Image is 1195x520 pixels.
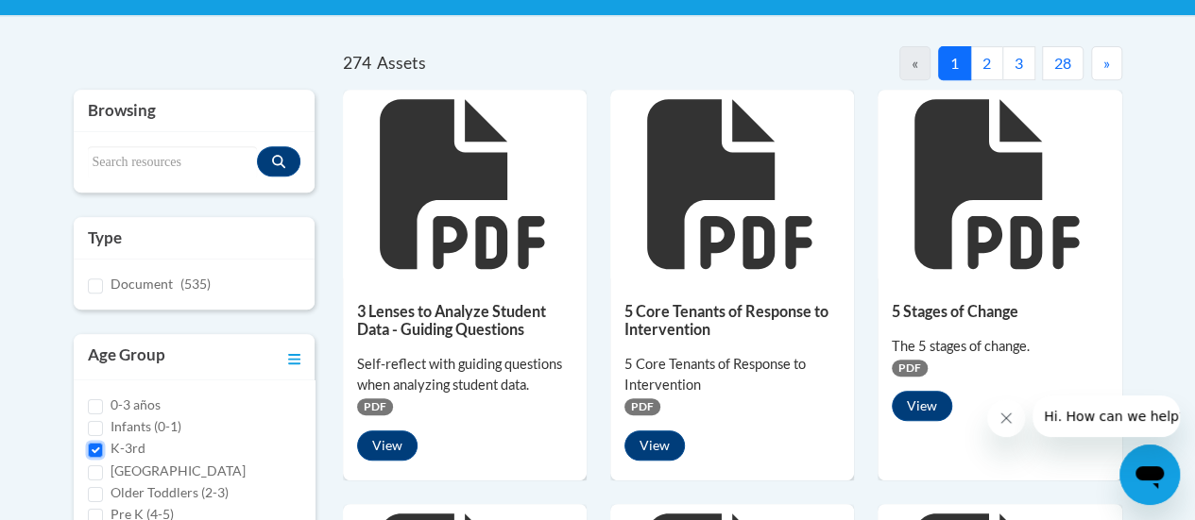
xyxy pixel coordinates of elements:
h5: 3 Lenses to Analyze Student Data - Guiding Questions [357,302,572,339]
button: View [624,430,685,461]
label: [GEOGRAPHIC_DATA] [111,461,246,481]
button: View [357,430,418,461]
span: (535) [180,276,211,292]
input: Search resources [88,146,257,178]
button: Search resources [257,146,300,176]
span: Hi. How can we help? [11,13,153,28]
iframe: Message from company [1033,395,1180,437]
button: View [892,391,952,421]
a: Toggle collapse [288,344,300,370]
iframe: Button to launch messaging window [1119,445,1180,505]
label: 0-3 años [111,394,161,415]
span: PDF [624,398,660,415]
label: K-3rd [111,438,145,459]
button: 28 [1042,46,1084,80]
h3: Age Group [88,344,165,370]
div: The 5 stages of change. [892,336,1107,357]
div: Self-reflect with guiding questions when analyzing student data. [357,354,572,395]
h3: Type [88,226,300,249]
div: 5 Core Tenants of Response to Intervention [624,354,840,395]
span: 274 [343,53,371,73]
label: Older Toddlers (2-3) [111,482,229,503]
h5: 5 Core Tenants of Response to Intervention [624,302,840,339]
button: 2 [970,46,1003,80]
span: Assets [377,53,426,73]
span: » [1103,54,1110,72]
label: Infants (0-1) [111,416,181,437]
h3: Browsing [88,99,300,122]
span: PDF [892,360,928,377]
span: PDF [357,398,393,415]
iframe: Close message [987,399,1025,437]
button: 1 [938,46,971,80]
span: Document [111,276,173,292]
button: 3 [1002,46,1035,80]
nav: Pagination Navigation [732,46,1122,80]
button: Next [1091,46,1122,80]
h5: 5 Stages of Change [892,302,1107,320]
